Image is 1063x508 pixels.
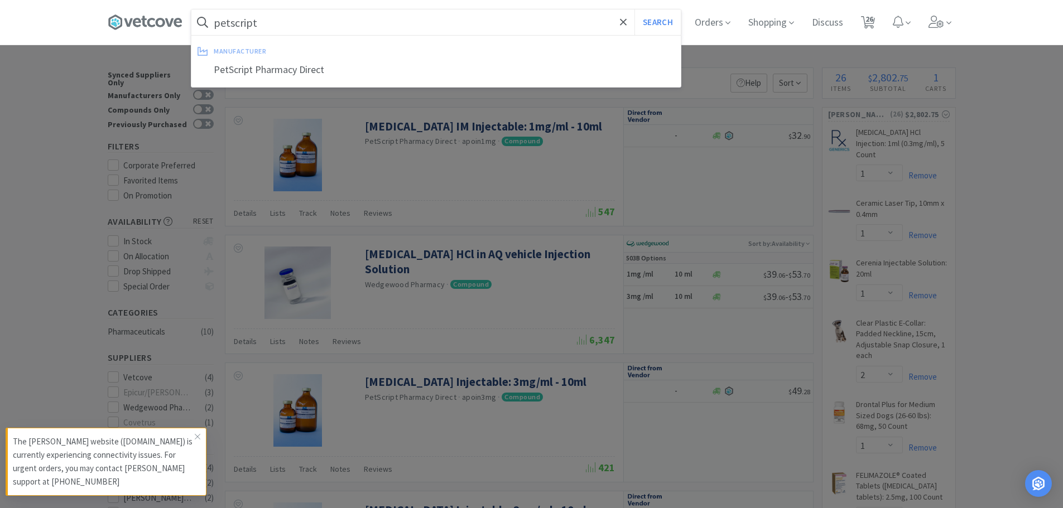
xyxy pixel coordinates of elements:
[1025,470,1052,497] div: Open Intercom Messenger
[191,9,681,35] input: Search by item, sku, manufacturer, ingredient, size...
[214,42,470,60] div: manufacturer
[191,60,681,80] div: PetScript Pharmacy Direct
[807,18,848,28] a: Discuss
[857,19,879,29] a: 26
[13,435,195,488] p: The [PERSON_NAME] website ([DOMAIN_NAME]) is currently experiencing connectivity issues. For urge...
[634,9,681,35] button: Search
